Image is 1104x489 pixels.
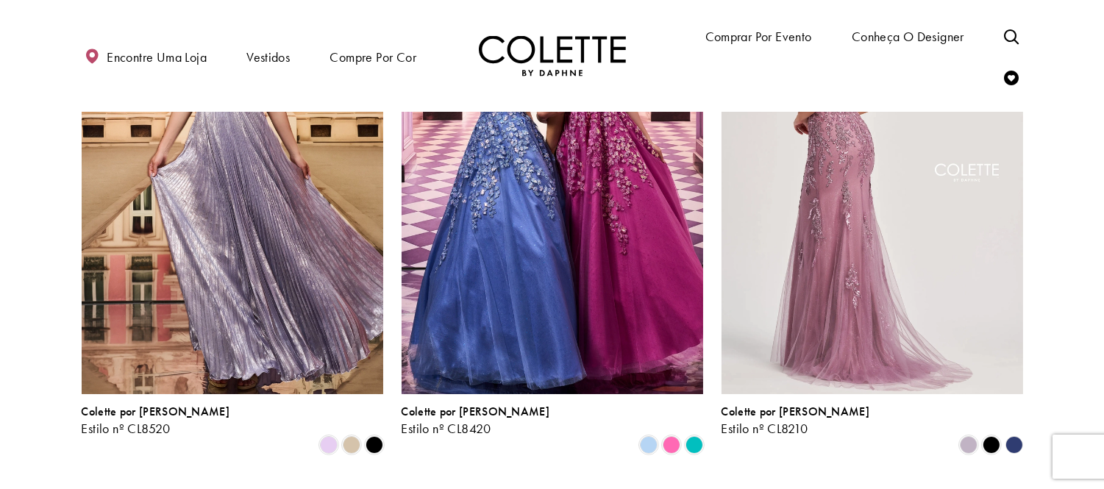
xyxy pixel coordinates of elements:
span: Vestidos [243,35,293,77]
img: Colette por Daphne [479,36,626,76]
i: Preto [983,436,1000,454]
a: Encontre uma loja [82,35,210,77]
font: Colette por [PERSON_NAME] [722,404,870,419]
font: Comprar por evento [705,28,812,45]
a: Visite a página inicial [479,36,626,76]
i: Azul-marinho [1005,436,1023,454]
font: Colette por [PERSON_NAME] [82,404,230,419]
div: Colette by Daphne Estilo nº CL8210 [722,405,870,436]
font: Vestidos [246,49,290,65]
a: Conheça o designer [848,15,968,57]
font: Estilo nº CL8520 [82,420,171,437]
i: Rosa [663,436,680,454]
i: Preto [366,436,383,454]
span: Compre por cor [327,35,420,77]
a: Alternar pesquisa [1000,15,1022,56]
i: Lilás [320,436,338,454]
span: Comprar por evento [702,15,816,57]
div: Colette by Daphne Estilo nº CL8520 [82,405,230,436]
div: Colette by Daphne Estilo nº CL8420 [402,405,550,436]
font: Estilo nº CL8420 [402,420,491,437]
font: Conheça o designer [852,28,964,45]
font: Colette por [PERSON_NAME] [402,404,550,419]
font: Estilo nº CL8210 [722,420,808,437]
i: Pó de Ouro [343,436,360,454]
font: Compre por cor [330,49,416,65]
font: Encontre uma loja [107,49,207,65]
i: Pervinca [640,436,658,454]
a: Verificar lista de desejos [1000,57,1022,97]
i: Jade [685,436,703,454]
i: Mesclado [960,436,977,454]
